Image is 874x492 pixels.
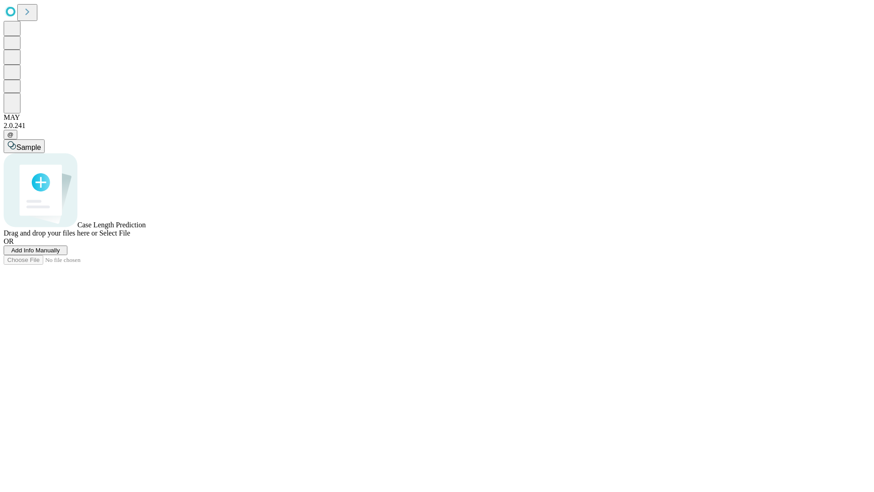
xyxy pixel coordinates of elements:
div: 2.0.241 [4,122,870,130]
button: Sample [4,139,45,153]
div: MAY [4,113,870,122]
button: Add Info Manually [4,246,67,255]
span: Add Info Manually [11,247,60,254]
span: @ [7,131,14,138]
button: @ [4,130,17,139]
span: Sample [16,143,41,151]
span: Drag and drop your files here or [4,229,97,237]
span: Case Length Prediction [77,221,146,229]
span: OR [4,237,14,245]
span: Select File [99,229,130,237]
